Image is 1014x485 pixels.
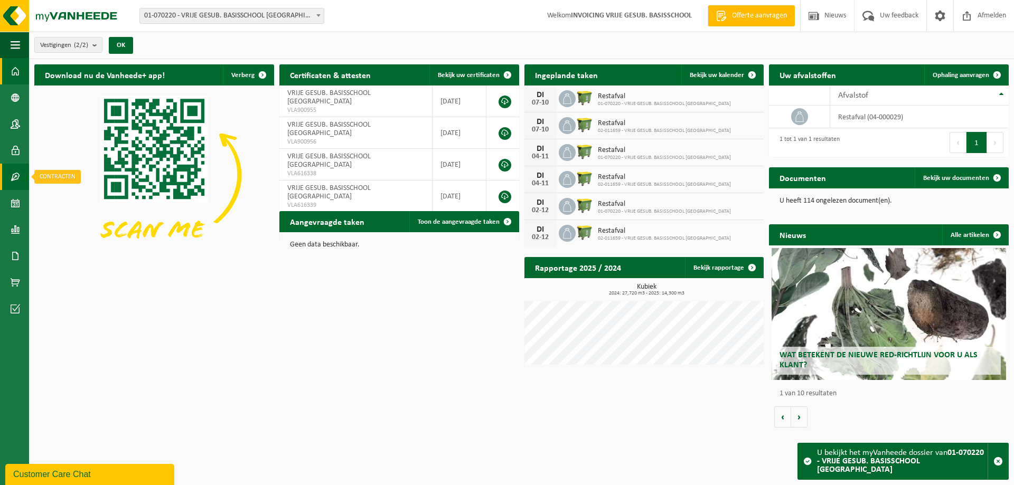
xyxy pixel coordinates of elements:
span: Restafval [598,173,731,182]
span: Restafval [598,119,731,128]
div: U bekijkt het myVanheede dossier van [817,443,988,479]
span: 02-011659 - VRIJE GESUB. BASISSCHOOL [GEOGRAPHIC_DATA] [598,182,731,188]
h2: Nieuws [769,224,816,245]
a: Bekijk uw kalender [681,64,763,85]
span: Restafval [598,200,731,208]
h3: Kubiek [530,283,764,296]
div: 04-11 [530,153,551,160]
span: VLA616338 [287,169,425,178]
h2: Download nu de Vanheede+ app! [34,64,175,85]
a: Toon de aangevraagde taken [409,211,518,232]
span: Verberg [231,72,255,79]
strong: INVOICING VRIJE GESUB. BASISSCHOOL [571,12,692,20]
img: WB-1100-HPE-GN-50 [576,169,594,187]
div: DI [530,118,551,126]
span: Toon de aangevraagde taken [418,218,500,225]
td: [DATE] [433,149,486,180]
div: DI [530,145,551,153]
a: Bekijk uw certificaten [429,64,518,85]
img: WB-1100-HPE-GN-50 [576,142,594,160]
span: VRIJE GESUB. BASISSCHOOL [GEOGRAPHIC_DATA] [287,121,371,137]
span: 01-070220 - VRIJE GESUB. BASISSCHOOL [GEOGRAPHIC_DATA] [598,208,731,215]
p: 1 van 10 resultaten [780,390,1003,397]
count: (2/2) [74,42,88,49]
span: Afvalstof [838,91,868,100]
span: VLA616339 [287,201,425,210]
div: DI [530,198,551,207]
span: Ophaling aanvragen [933,72,989,79]
img: WB-1100-HPE-GN-50 [576,223,594,241]
a: Bekijk uw documenten [915,167,1008,188]
span: 02-011659 - VRIJE GESUB. BASISSCHOOL [GEOGRAPHIC_DATA] [598,128,731,134]
div: 02-12 [530,234,551,241]
h2: Ingeplande taken [524,64,608,85]
span: 01-070220 - VRIJE GESUB. BASISSCHOOL MOEN - MOEN [139,8,324,24]
span: Restafval [598,146,731,155]
img: WB-1100-HPE-GN-50 [576,89,594,107]
span: Restafval [598,227,731,235]
span: VRIJE GESUB. BASISSCHOOL [GEOGRAPHIC_DATA] [287,184,371,201]
span: Bekijk uw documenten [923,175,989,182]
span: 01-070220 - VRIJE GESUB. BASISSCHOOL [GEOGRAPHIC_DATA] [598,101,731,107]
a: Offerte aanvragen [708,5,795,26]
td: [DATE] [433,117,486,149]
button: Vorige [774,406,791,427]
div: 07-10 [530,99,551,107]
h2: Uw afvalstoffen [769,64,847,85]
div: DI [530,91,551,99]
button: Previous [950,132,966,153]
span: Vestigingen [40,37,88,53]
span: Wat betekent de nieuwe RED-richtlijn voor u als klant? [780,351,978,369]
a: Wat betekent de nieuwe RED-richtlijn voor u als klant? [772,248,1007,380]
a: Alle artikelen [942,224,1008,245]
p: U heeft 114 ongelezen document(en). [780,197,998,205]
iframe: chat widget [5,462,176,485]
h2: Certificaten & attesten [279,64,381,85]
div: DI [530,172,551,180]
td: [DATE] [433,180,486,212]
td: restafval (04-000029) [830,106,1009,128]
strong: 01-070220 - VRIJE GESUB. BASISSCHOOL [GEOGRAPHIC_DATA] [817,449,984,474]
div: DI [530,225,551,234]
span: Offerte aanvragen [729,11,790,21]
span: Bekijk uw certificaten [438,72,500,79]
span: 2024: 27,720 m3 - 2025: 14,300 m3 [530,291,764,296]
td: [DATE] [433,85,486,117]
h2: Documenten [769,167,837,188]
h2: Aangevraagde taken [279,211,375,232]
button: Next [987,132,1003,153]
span: 02-011659 - VRIJE GESUB. BASISSCHOOL [GEOGRAPHIC_DATA] [598,235,731,242]
span: VRIJE GESUB. BASISSCHOOL [GEOGRAPHIC_DATA] [287,153,371,169]
span: Bekijk uw kalender [690,72,744,79]
button: OK [109,37,133,54]
button: Verberg [223,64,273,85]
span: VLA900956 [287,138,425,146]
button: Vestigingen(2/2) [34,37,102,53]
button: 1 [966,132,987,153]
span: 01-070220 - VRIJE GESUB. BASISSCHOOL [GEOGRAPHIC_DATA] [598,155,731,161]
div: 02-12 [530,207,551,214]
h2: Rapportage 2025 / 2024 [524,257,632,278]
img: Download de VHEPlus App [34,85,274,265]
div: 04-11 [530,180,551,187]
span: VRIJE GESUB. BASISSCHOOL [GEOGRAPHIC_DATA] [287,89,371,106]
span: Restafval [598,92,731,101]
p: Geen data beschikbaar. [290,241,509,249]
img: WB-1100-HPE-GN-50 [576,116,594,134]
a: Ophaling aanvragen [924,64,1008,85]
span: VLA900955 [287,106,425,115]
button: Volgende [791,406,808,427]
div: 07-10 [530,126,551,134]
div: 1 tot 1 van 1 resultaten [774,131,840,154]
span: 01-070220 - VRIJE GESUB. BASISSCHOOL MOEN - MOEN [140,8,324,23]
img: WB-1100-HPE-GN-50 [576,196,594,214]
a: Bekijk rapportage [685,257,763,278]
